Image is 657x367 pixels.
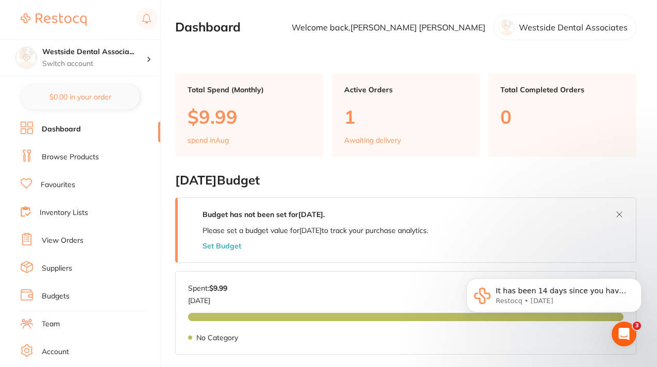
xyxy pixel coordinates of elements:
[188,284,227,292] p: Spent:
[175,20,241,35] h2: Dashboard
[45,40,178,49] p: Message from Restocq, sent 4d ago
[42,319,60,329] a: Team
[45,30,177,89] span: It has been 14 days since you have started your Restocq journey. We wanted to do a check in and s...
[500,86,624,94] p: Total Completed Orders
[344,106,468,127] p: 1
[42,124,81,135] a: Dashboard
[344,86,468,94] p: Active Orders
[42,59,146,69] p: Switch account
[612,322,636,346] iframe: Intercom live chat
[42,47,146,57] h4: Westside Dental Associates
[175,173,636,188] h2: [DATE] Budget
[344,136,401,144] p: Awaiting delivery
[203,226,428,235] p: Please set a budget value for [DATE] to track your purchase analytics.
[188,292,227,305] p: [DATE]
[41,180,75,190] a: Favourites
[175,73,324,157] a: Total Spend (Monthly)$9.99spend inAug
[209,283,227,293] strong: $9.99
[188,86,311,94] p: Total Spend (Monthly)
[633,322,641,330] span: 3
[292,23,485,32] p: Welcome back, [PERSON_NAME] [PERSON_NAME]
[203,242,241,250] button: Set Budget
[40,208,88,218] a: Inventory Lists
[16,47,37,68] img: Westside Dental Associates
[196,333,238,342] p: No Category
[42,291,70,302] a: Budgets
[500,106,624,127] p: 0
[42,347,69,357] a: Account
[519,23,628,32] p: Westside Dental Associates
[188,106,311,127] p: $9.99
[42,236,83,246] a: View Orders
[42,263,72,274] a: Suppliers
[21,13,87,26] img: Restocq Logo
[21,8,87,31] a: Restocq Logo
[488,73,636,157] a: Total Completed Orders0
[42,152,99,162] a: Browse Products
[21,85,140,109] button: $0.00 in your order
[332,73,480,157] a: Active Orders1Awaiting delivery
[203,210,325,219] strong: Budget has not been set for [DATE] .
[451,257,657,339] iframe: Intercom notifications message
[188,136,229,144] p: spend in Aug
